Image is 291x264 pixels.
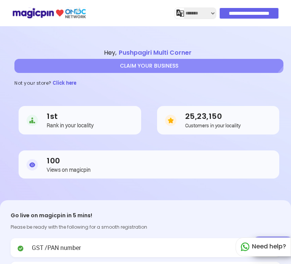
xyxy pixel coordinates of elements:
h3: 1st [47,112,94,121]
span: Pushpagiri Multi Corner [116,48,194,57]
h5: Views on magicpin [47,167,91,172]
h2: Go live on magicpin in 5 mins! [11,211,280,220]
img: Customers [165,115,177,126]
h3: Not your store? [14,76,52,90]
img: Rank [26,115,38,126]
h5: Customers in your locality [185,123,241,128]
h3: 25,23,150 [185,112,241,121]
img: Views [26,159,38,171]
span: GST /PAN number [32,243,81,252]
img: ondc-logo-new-small.8a59708e.svg [12,6,86,20]
h3: 100 [47,157,91,165]
button: CLAIM YOUR BUSINESS [14,59,283,73]
p: Please be ready with the following for a smooth registration [11,224,280,231]
h5: Rank in your locality [47,122,94,128]
img: j2MGCQAAAABJRU5ErkJggg== [176,9,184,17]
span: Hey , [14,49,283,57]
div: Need help? [236,237,291,256]
span: Click here [53,79,76,86]
img: whatapp_green.7240e66a.svg [241,242,250,251]
img: check [17,245,24,252]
